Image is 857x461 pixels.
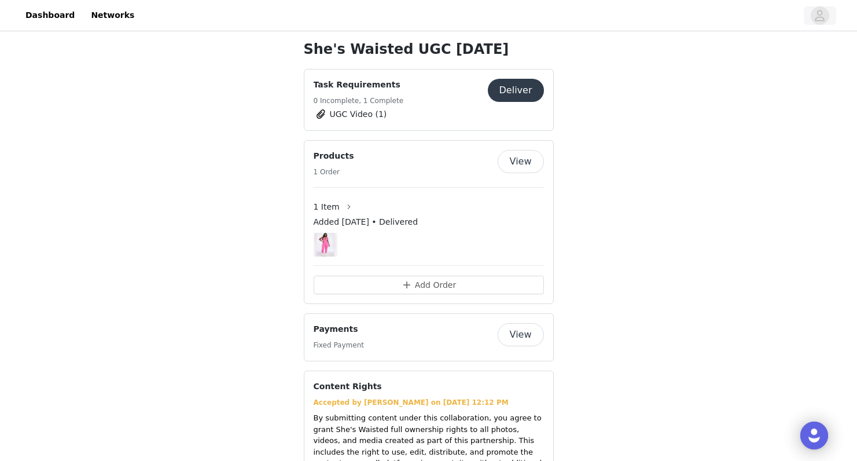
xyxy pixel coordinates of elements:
[314,397,544,408] div: Accepted by [PERSON_NAME] on [DATE] 12:12 PM
[800,422,828,449] div: Open Intercom Messenger
[330,108,387,120] span: UGC Video (1)
[314,216,418,228] span: Added [DATE] • Delivered
[814,6,825,25] div: avatar
[498,150,544,173] button: View
[314,167,354,177] h5: 1 Order
[488,79,544,102] button: Deliver
[304,313,554,361] div: Payments
[498,323,544,346] button: View
[314,79,404,91] h4: Task Requirements
[314,96,404,106] h5: 0 Incomplete, 1 Complete
[19,2,82,28] a: Dashboard
[314,340,364,350] h5: Fixed Payment
[314,380,382,393] h4: Content Rights
[304,69,554,131] div: Task Requirements
[317,233,333,257] img: SnatchedKnit Front Zip Jumpsuit
[314,323,364,335] h4: Payments
[314,276,544,294] button: Add Order
[314,201,340,213] span: 1 Item
[304,39,554,60] h1: She's Waisted UGC [DATE]
[84,2,141,28] a: Networks
[314,230,337,259] img: Image Background Blur
[304,140,554,304] div: Products
[314,150,354,162] h4: Products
